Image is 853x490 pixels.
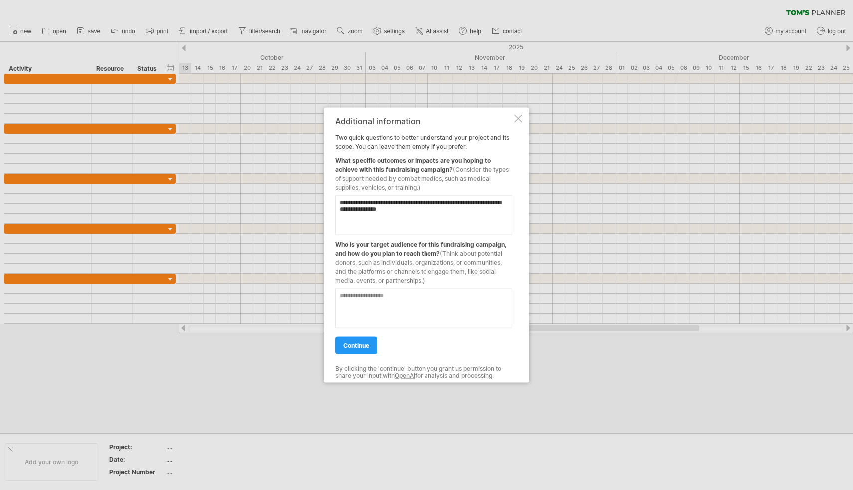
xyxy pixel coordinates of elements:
[335,116,512,125] div: Additional information
[335,116,512,374] div: Two quick questions to better understand your project and its scope. You can leave them empty if ...
[335,165,509,191] span: (Consider the types of support needed by combat medics, such as medical supplies, vehicles, or tr...
[335,365,512,379] div: By clicking the 'continue' button you grant us permission to share your input with for analysis a...
[395,372,415,379] a: OpenAI
[335,235,512,285] div: Who is your target audience for this fundraising campaign, and how do you plan to reach them?
[335,151,512,192] div: What specific outcomes or impacts are you hoping to achieve with this fundraising campaign?
[343,341,369,349] span: continue
[335,336,377,354] a: continue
